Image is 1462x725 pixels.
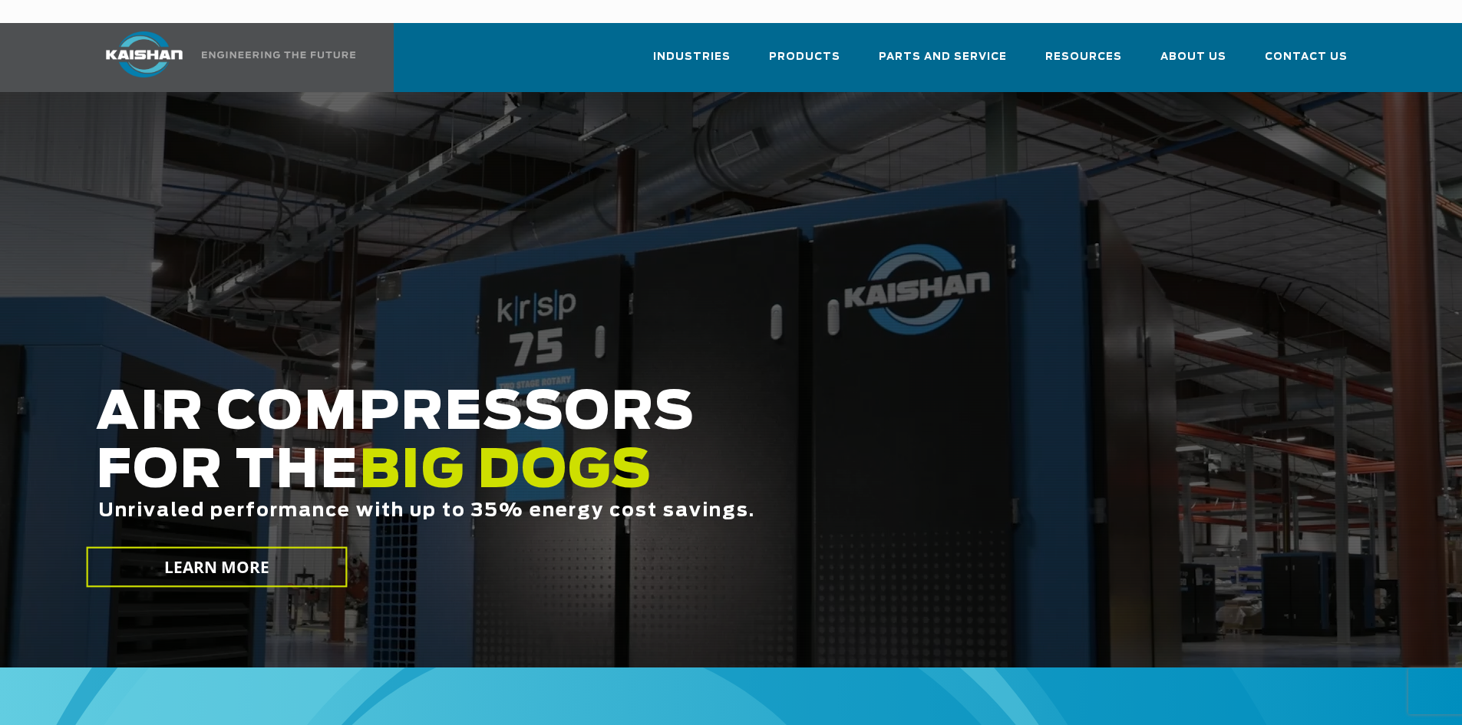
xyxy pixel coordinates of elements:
[879,37,1007,89] a: Parts and Service
[1160,48,1226,66] span: About Us
[1045,48,1122,66] span: Resources
[98,502,755,520] span: Unrivaled performance with up to 35% energy cost savings.
[202,51,355,58] img: Engineering the future
[653,37,731,89] a: Industries
[1160,37,1226,89] a: About Us
[86,547,347,588] a: LEARN MORE
[769,37,840,89] a: Products
[96,384,1152,569] h2: AIR COMPRESSORS FOR THE
[1265,37,1348,89] a: Contact Us
[1265,48,1348,66] span: Contact Us
[769,48,840,66] span: Products
[879,48,1007,66] span: Parts and Service
[1045,37,1122,89] a: Resources
[359,446,652,498] span: BIG DOGS
[653,48,731,66] span: Industries
[87,31,202,77] img: kaishan logo
[163,556,269,578] span: LEARN MORE
[87,23,358,92] a: Kaishan USA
